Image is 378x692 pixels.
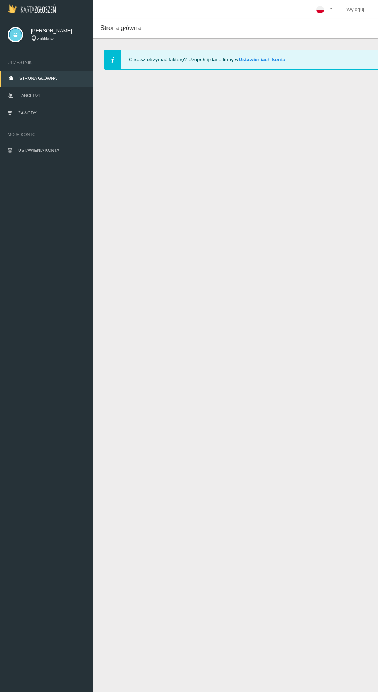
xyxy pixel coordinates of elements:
[8,131,85,138] span: Moje konto
[239,57,285,62] a: Ustawieniach konta
[31,35,85,42] div: Zaklików
[19,76,57,81] span: Strona główna
[18,111,37,115] span: Zawody
[31,27,85,35] span: [PERSON_NAME]
[100,24,141,32] span: Strona główna
[8,27,23,42] img: svg
[19,93,41,98] span: Tancerze
[8,59,85,66] span: Uczestnik
[18,148,59,153] span: Ustawienia konta
[8,4,56,13] img: Logo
